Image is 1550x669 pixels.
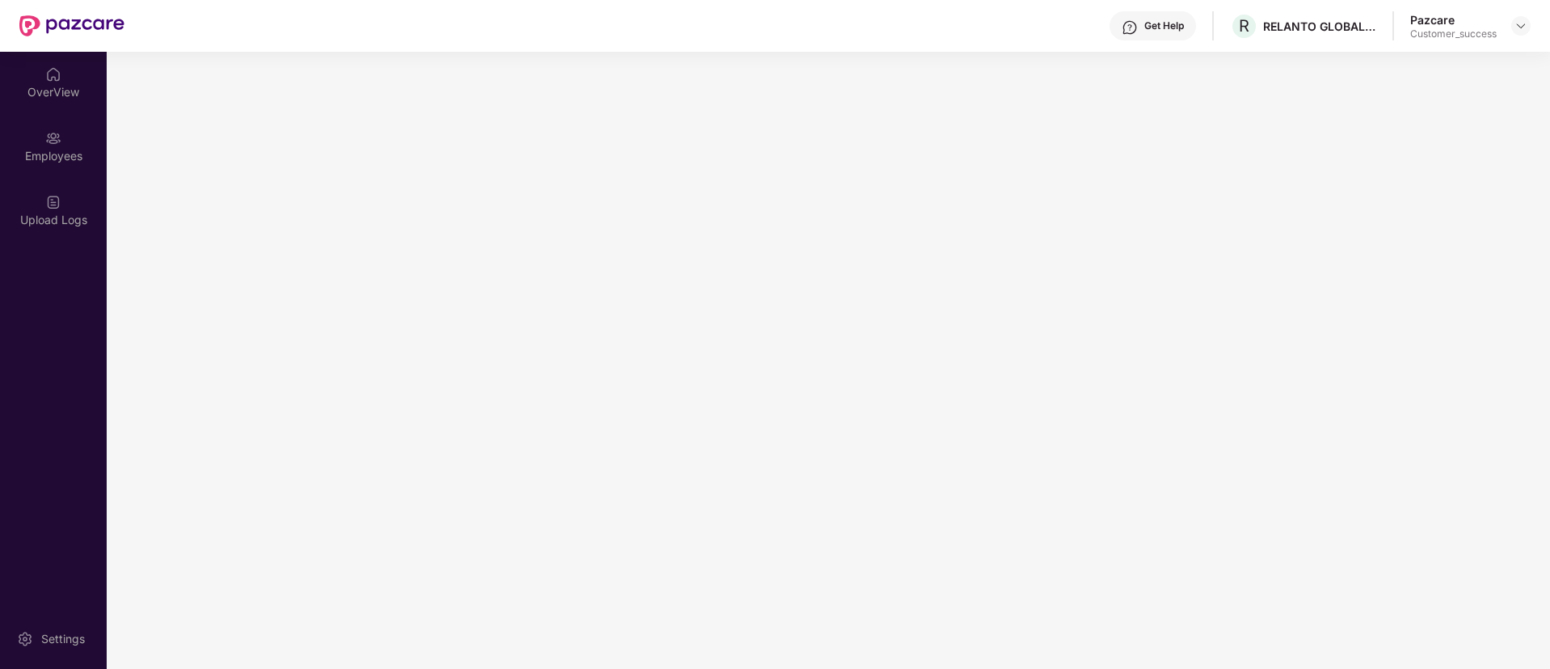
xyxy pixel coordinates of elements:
[1122,19,1138,36] img: svg+xml;base64,PHN2ZyBpZD0iSGVscC0zMngzMiIgeG1sbnM9Imh0dHA6Ly93d3cudzMub3JnLzIwMDAvc3ZnIiB3aWR0aD...
[17,631,33,647] img: svg+xml;base64,PHN2ZyBpZD0iU2V0dGluZy0yMHgyMCIgeG1sbnM9Imh0dHA6Ly93d3cudzMub3JnLzIwMDAvc3ZnIiB3aW...
[19,15,124,36] img: New Pazcare Logo
[1514,19,1527,32] img: svg+xml;base64,PHN2ZyBpZD0iRHJvcGRvd24tMzJ4MzIiIHhtbG5zPSJodHRwOi8vd3d3LnczLm9yZy8yMDAwL3N2ZyIgd2...
[45,66,61,83] img: svg+xml;base64,PHN2ZyBpZD0iSG9tZSIgeG1sbnM9Imh0dHA6Ly93d3cudzMub3JnLzIwMDAvc3ZnIiB3aWR0aD0iMjAiIG...
[1410,28,1497,40] div: Customer_success
[1410,12,1497,28] div: Pazcare
[1144,19,1184,32] div: Get Help
[45,194,61,210] img: svg+xml;base64,PHN2ZyBpZD0iVXBsb2FkX0xvZ3MiIGRhdGEtbmFtZT0iVXBsb2FkIExvZ3MiIHhtbG5zPSJodHRwOi8vd3...
[1239,16,1249,36] span: R
[45,130,61,146] img: svg+xml;base64,PHN2ZyBpZD0iRW1wbG95ZWVzIiB4bWxucz0iaHR0cDovL3d3dy53My5vcmcvMjAwMC9zdmciIHdpZHRoPS...
[1263,19,1376,34] div: RELANTO GLOBAL PRIVATE LIMITED
[36,631,90,647] div: Settings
